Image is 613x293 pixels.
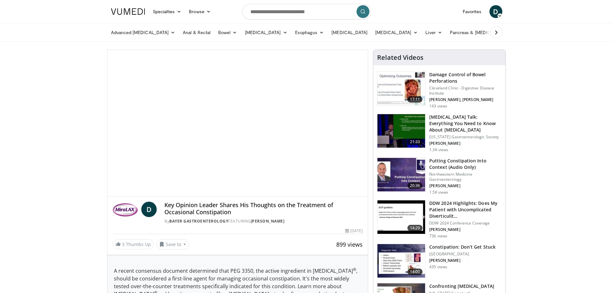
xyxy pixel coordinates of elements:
[377,72,425,105] img: 84ad4d88-1369-491d-9ea2-a1bba70c4e36.150x105_q85_crop-smart_upscale.jpg
[429,283,502,289] h3: Confronting [MEDICAL_DATA]
[429,190,448,195] p: 1.5K views
[291,26,328,39] a: Esophagus
[122,241,125,247] span: 3
[377,114,502,152] a: 21:33 [MEDICAL_DATA] Talk: Everything You Need to Know About [MEDICAL_DATA] [US_STATE] Gastroente...
[377,158,425,191] img: 76673eb5-1412-4785-9941-c5def0047dc6.150x105_q85_crop-smart_upscale.jpg
[113,239,154,249] a: 3 Thumbs Up
[429,183,502,188] p: [PERSON_NAME]
[107,50,368,197] video-js: Video Player
[113,202,139,217] img: Bayer Gastroenterology
[377,114,425,148] img: 28795195-c3a8-4b7e-83c2-413148f0f333.150x105_q85_crop-smart_upscale.jpg
[407,225,423,231] span: 14:29
[429,244,496,250] h3: Constipation: Don’t Get Stuck
[429,233,447,239] p: 736 views
[251,218,285,224] a: [PERSON_NAME]
[429,141,502,146] p: [PERSON_NAME]
[377,54,423,61] h4: Related Videos
[156,239,189,250] button: Save to
[429,227,502,232] p: [PERSON_NAME]
[377,200,425,234] img: 9423ed70-7289-4ae9-b7a2-8af083e1246a.150x105_q85_crop-smart_upscale.jpg
[429,172,502,182] p: Northwestern Medicine Gastroenterology
[371,26,422,39] a: [MEDICAL_DATA]
[149,5,185,18] a: Specialties
[489,5,502,18] a: D
[407,96,423,103] span: 17:11
[429,97,502,102] p: [PERSON_NAME], [PERSON_NAME]
[164,202,363,215] h4: Key Opinion Leader Shares His Thoughts on the Treatment of Occasional Constipation
[429,104,447,109] p: 143 views
[179,26,214,39] a: Anal & Rectal
[241,26,291,39] a: [MEDICAL_DATA]
[328,26,371,39] a: [MEDICAL_DATA]
[429,264,447,270] p: 435 views
[377,244,425,278] img: 23cb77f9-9d55-4bb9-bfd1-fb752e04a69d.150x105_q85_crop-smart_upscale.jpg
[111,8,145,15] img: VuMedi Logo
[429,114,502,133] h3: [MEDICAL_DATA] Talk: Everything You Need to Know About [MEDICAL_DATA]
[429,71,502,84] h3: Damage Control of Bowel Perforations
[429,252,496,257] p: [GEOGRAPHIC_DATA]
[429,86,502,96] p: Cleveland Clinic - Digestive Disease Institute
[429,134,502,140] p: [US_STATE] Gastroenterologic Society
[407,182,423,189] span: 20:36
[185,5,215,18] a: Browse
[345,228,363,234] div: [DATE]
[377,244,502,278] a: 14:00 Constipation: Don’t Get Stuck [GEOGRAPHIC_DATA] [PERSON_NAME] 435 views
[336,241,363,248] span: 899 views
[164,218,363,224] div: By FEATURING
[353,267,356,272] sup: ®
[107,26,179,39] a: Advanced [MEDICAL_DATA]
[429,200,502,219] h3: DDW 2024 Highlights: Does My Patient with Uncomplicated Diverticulit…
[429,258,496,263] p: [PERSON_NAME]
[169,218,228,224] a: Bayer Gastroenterology
[422,26,446,39] a: Liver
[141,202,157,217] a: D
[242,4,371,19] input: Search topics, interventions
[407,269,423,275] span: 14:00
[407,139,423,145] span: 21:33
[429,221,502,226] p: DDW 2024 Conference Coverage
[459,5,486,18] a: Favorites
[214,26,241,39] a: Bowel
[429,158,502,170] h3: Putting Constipation Into Context (Audio Only)
[377,158,502,195] a: 20:36 Putting Constipation Into Context (Audio Only) Northwestern Medicine Gastroenterology [PERS...
[446,26,521,39] a: Pancreas & [MEDICAL_DATA]
[377,200,502,239] a: 14:29 DDW 2024 Highlights: Does My Patient with Uncomplicated Diverticulit… DDW 2024 Conference C...
[429,147,448,152] p: 1.3K views
[377,71,502,109] a: 17:11 Damage Control of Bowel Perforations Cleveland Clinic - Digestive Disease Institute [PERSON...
